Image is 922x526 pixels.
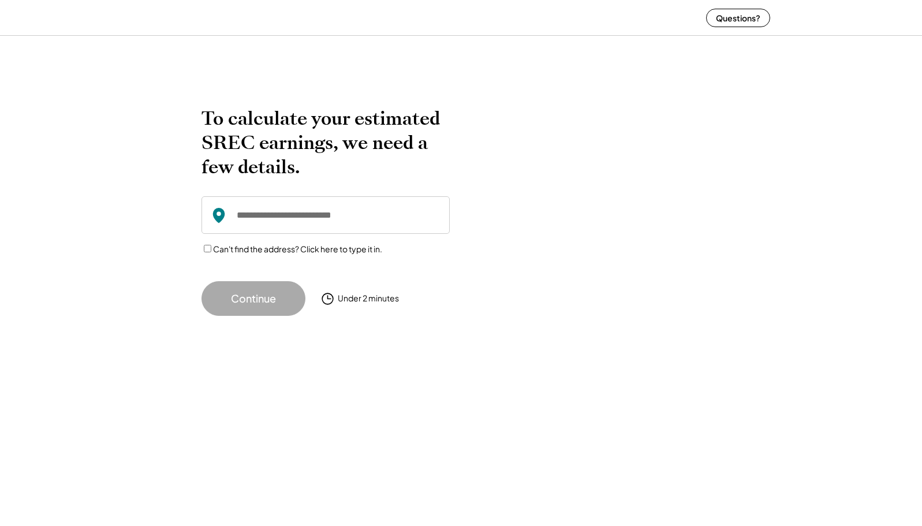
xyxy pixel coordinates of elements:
img: yH5BAEAAAAALAAAAAABAAEAAAIBRAA7 [479,106,704,292]
div: Under 2 minutes [338,293,399,304]
h2: To calculate your estimated SREC earnings, we need a few details. [201,106,450,179]
button: Continue [201,281,305,316]
button: Questions? [706,9,770,27]
img: yH5BAEAAAAALAAAAAABAAEAAAIBRAA7 [152,2,233,33]
label: Can't find the address? Click here to type it in. [213,244,382,254]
